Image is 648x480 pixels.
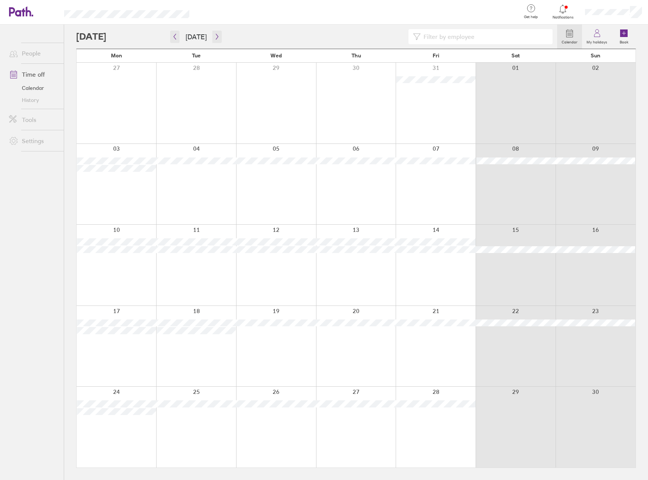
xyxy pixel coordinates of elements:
[3,46,64,61] a: People
[180,31,213,43] button: [DATE]
[557,25,582,49] a: Calendar
[3,94,64,106] a: History
[612,25,636,49] a: Book
[582,25,612,49] a: My holidays
[551,15,575,20] span: Notifications
[615,38,633,45] label: Book
[511,52,520,59] span: Sat
[270,52,282,59] span: Wed
[3,82,64,94] a: Calendar
[3,112,64,127] a: Tools
[421,29,548,44] input: Filter by employee
[192,52,201,59] span: Tue
[519,15,543,19] span: Get help
[591,52,600,59] span: Sun
[557,38,582,45] label: Calendar
[352,52,361,59] span: Thu
[3,67,64,82] a: Time off
[3,133,64,148] a: Settings
[582,38,612,45] label: My holidays
[111,52,122,59] span: Mon
[433,52,439,59] span: Fri
[551,4,575,20] a: Notifications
